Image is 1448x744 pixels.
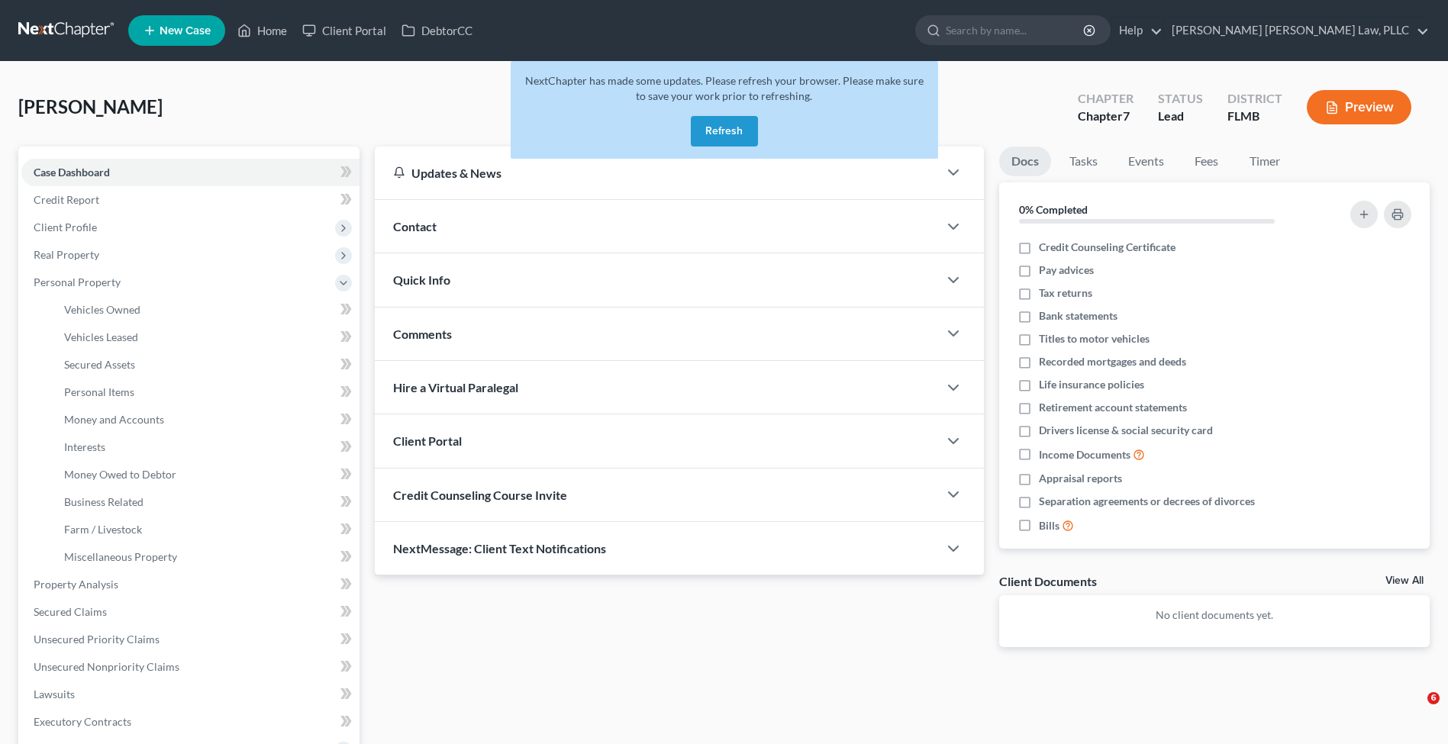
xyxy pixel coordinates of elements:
span: Personal Property [34,275,121,288]
span: Bills [1039,518,1059,533]
span: Property Analysis [34,578,118,591]
a: Tasks [1057,147,1110,176]
a: Case Dashboard [21,159,360,186]
a: Timer [1237,147,1292,176]
span: Lawsuits [34,688,75,701]
span: Retirement account statements [1039,400,1187,415]
span: Income Documents [1039,447,1130,462]
a: Help [1111,17,1163,44]
a: Farm / Livestock [52,516,360,543]
div: Lead [1158,108,1203,125]
a: Docs [999,147,1051,176]
iframe: Intercom live chat [1396,692,1433,729]
span: Titles to motor vehicles [1039,331,1150,346]
a: Lawsuits [21,681,360,708]
span: Appraisal reports [1039,471,1122,486]
div: Client Documents [999,573,1097,589]
span: Contact [393,219,437,234]
span: Money Owed to Debtor [64,468,176,481]
span: Money and Accounts [64,413,164,426]
span: Personal Items [64,385,134,398]
span: Real Property [34,248,99,261]
a: Client Portal [295,17,394,44]
a: Executory Contracts [21,708,360,736]
span: Vehicles Leased [64,330,138,343]
a: Money Owed to Debtor [52,461,360,488]
div: Chapter [1078,108,1134,125]
span: Secured Assets [64,358,135,371]
a: Money and Accounts [52,406,360,433]
a: Secured Claims [21,598,360,626]
a: Property Analysis [21,571,360,598]
span: Client Profile [34,221,97,234]
span: Quick Info [393,272,450,287]
div: District [1227,90,1282,108]
span: Business Related [64,495,144,508]
span: Farm / Livestock [64,523,142,536]
a: [PERSON_NAME] [PERSON_NAME] Law, PLLC [1164,17,1429,44]
p: No client documents yet. [1011,607,1417,623]
span: Life insurance policies [1039,377,1144,392]
a: Secured Assets [52,351,360,378]
a: View All [1385,575,1424,586]
span: Drivers license & social security card [1039,423,1213,438]
span: New Case [160,25,211,37]
a: Events [1116,147,1176,176]
button: Preview [1307,90,1411,124]
span: 6 [1427,692,1440,704]
div: Status [1158,90,1203,108]
a: Fees [1182,147,1231,176]
span: Tax returns [1039,285,1092,301]
button: Refresh [691,116,758,147]
span: Credit Counseling Certificate [1039,240,1175,255]
span: Credit Counseling Course Invite [393,488,567,502]
div: Updates & News [393,165,920,181]
span: 7 [1123,108,1130,123]
span: Comments [393,327,452,341]
span: Pay advices [1039,262,1094,278]
span: Recorded mortgages and deeds [1039,354,1186,369]
a: Personal Items [52,378,360,406]
span: Case Dashboard [34,166,110,179]
span: Separation agreements or decrees of divorces [1039,494,1255,509]
div: Chapter [1078,90,1134,108]
span: Miscellaneous Property [64,550,177,563]
div: FLMB [1227,108,1282,125]
a: Unsecured Priority Claims [21,626,360,653]
span: NextMessage: Client Text Notifications [393,541,606,556]
a: Vehicles Owned [52,296,360,324]
span: Vehicles Owned [64,303,140,316]
span: NextChapter has made some updates. Please refresh your browser. Please make sure to save your wor... [525,74,924,102]
a: Miscellaneous Property [52,543,360,571]
span: Client Portal [393,433,462,448]
span: Credit Report [34,193,99,206]
a: Credit Report [21,186,360,214]
span: Executory Contracts [34,715,131,728]
span: Unsecured Nonpriority Claims [34,660,179,673]
strong: 0% Completed [1019,203,1088,216]
a: Home [230,17,295,44]
span: Unsecured Priority Claims [34,633,160,646]
span: Hire a Virtual Paralegal [393,380,518,395]
a: Unsecured Nonpriority Claims [21,653,360,681]
span: Secured Claims [34,605,107,618]
span: [PERSON_NAME] [18,95,163,118]
a: Vehicles Leased [52,324,360,351]
span: Interests [64,440,105,453]
a: Business Related [52,488,360,516]
input: Search by name... [946,16,1085,44]
a: Interests [52,433,360,461]
span: Bank statements [1039,308,1117,324]
a: DebtorCC [394,17,480,44]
